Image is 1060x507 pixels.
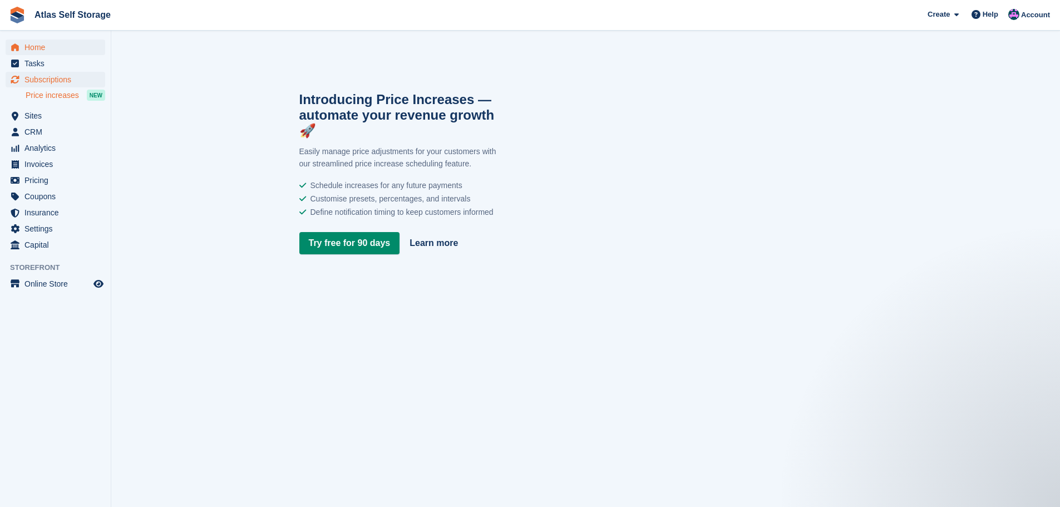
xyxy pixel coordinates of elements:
a: Atlas Self Storage [30,6,115,24]
span: Settings [24,221,91,237]
span: Capital [24,237,91,253]
span: Subscriptions [24,72,91,87]
p: Easily manage price adjustments for your customers with our streamlined price increase scheduling... [299,145,500,170]
a: menu [6,189,105,204]
img: Ryan Carroll [1008,9,1019,20]
span: Home [24,40,91,55]
span: CRM [24,124,91,140]
a: menu [6,237,105,253]
div: NEW [87,90,105,101]
a: menu [6,276,105,292]
span: Help [983,9,998,20]
li: Customise presets, percentages, and intervals [299,192,500,205]
span: Price increases [26,90,79,101]
img: stora-icon-8386f47178a22dfd0bd8f6a31ec36ba5ce8667c1dd55bd0f319d3a0aa187defe.svg [9,7,26,23]
span: Tasks [24,56,91,71]
span: Invoices [24,156,91,172]
a: menu [6,40,105,55]
a: Learn more [410,237,458,250]
a: menu [6,124,105,140]
a: menu [6,72,105,87]
span: Storefront [10,262,111,273]
li: Schedule increases for any future payments [299,179,500,192]
a: Try free for 90 days [299,232,400,254]
span: Account [1021,9,1050,21]
a: menu [6,221,105,237]
span: Online Store [24,276,91,292]
span: Analytics [24,140,91,156]
a: menu [6,56,105,71]
h2: Introducing Price Increases — automate your revenue growth 🚀 [299,92,500,139]
li: Define notification timing to keep customers informed [299,205,500,219]
a: menu [6,140,105,156]
span: Pricing [24,173,91,188]
a: menu [6,108,105,124]
a: Price increases NEW [26,89,105,101]
span: Sites [24,108,91,124]
a: menu [6,156,105,172]
span: Coupons [24,189,91,204]
a: menu [6,173,105,188]
span: Insurance [24,205,91,220]
a: Preview store [92,277,105,291]
a: menu [6,205,105,220]
span: Create [928,9,950,20]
